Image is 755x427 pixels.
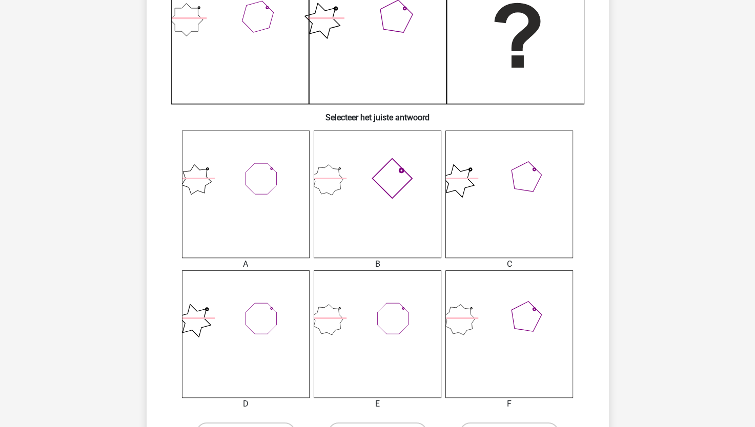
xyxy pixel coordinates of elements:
div: C [438,258,581,270]
h6: Selecteer het juiste antwoord [163,104,593,122]
div: F [438,398,581,410]
div: B [306,258,449,270]
div: E [306,398,449,410]
div: A [174,258,317,270]
div: D [174,398,317,410]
